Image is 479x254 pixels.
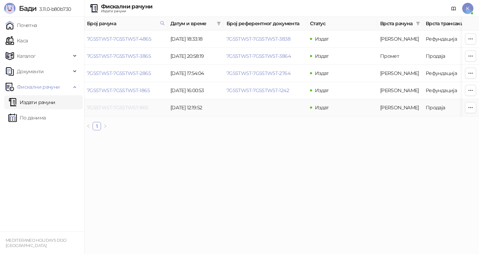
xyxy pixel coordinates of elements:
[101,9,152,13] div: Издати рачуни
[8,111,46,125] a: По данима
[227,70,290,76] a: 7G5STW5T-7G5STW5T-2764
[377,30,423,48] td: Аванс
[227,53,291,59] a: 7G5STW5T-7G5STW5T-3864
[227,36,290,42] a: 7G5STW5T-7G5STW5T-3838
[416,21,420,26] span: filter
[217,21,221,26] span: filter
[4,3,15,14] img: Logo
[377,48,423,65] td: Промет
[168,82,224,99] td: [DATE] 16:00:53
[426,20,473,27] span: Врста трансакције
[377,99,423,116] td: Аванс
[448,3,459,14] a: Документација
[84,82,168,99] td: 7G5STW5T-7G5STW5T-1865
[101,4,152,9] div: Фискални рачуни
[307,17,377,30] th: Статус
[168,99,224,116] td: [DATE] 12:19:52
[462,3,473,14] span: K
[168,48,224,65] td: [DATE] 20:58:19
[168,30,224,48] td: [DATE] 18:33:18
[168,65,224,82] td: [DATE] 17:54:04
[224,17,307,30] th: Број референтног документа
[315,36,329,42] span: Издат
[377,82,423,99] td: Аванс
[84,122,93,130] li: Претходна страна
[87,53,151,59] a: 7G5STW5T-7G5STW5T-3865
[87,20,157,27] span: Број рачуна
[315,53,329,59] span: Издат
[86,124,90,128] span: left
[93,122,101,130] a: 1
[315,104,329,111] span: Издат
[84,48,168,65] td: 7G5STW5T-7G5STW5T-3865
[84,122,93,130] button: left
[87,36,151,42] a: 7G5STW5T-7G5STW5T-4865
[377,17,423,30] th: Врста рачуна
[315,87,329,94] span: Издат
[17,49,36,63] span: Каталог
[6,18,37,32] a: Почетна
[101,122,109,130] button: right
[8,95,55,109] a: Издати рачуни
[87,87,150,94] a: 7G5STW5T-7G5STW5T-1865
[6,238,67,248] small: MEDITERANEO HOLIDAYS DOO [GEOGRAPHIC_DATA]
[36,6,71,12] span: 3.11.0-b80b730
[17,64,43,78] span: Документи
[103,124,107,128] span: right
[227,87,289,94] a: 7G5STW5T-7G5STW5T-1242
[84,99,168,116] td: 7G5STW5T-7G5STW5T-865
[6,34,28,48] a: Каса
[84,17,168,30] th: Број рачуна
[93,122,101,130] li: 1
[84,65,168,82] td: 7G5STW5T-7G5STW5T-2865
[101,122,109,130] li: Следећа страна
[87,104,148,111] a: 7G5STW5T-7G5STW5T-865
[315,70,329,76] span: Издат
[414,18,421,29] span: filter
[170,20,214,27] span: Датум и време
[380,20,413,27] span: Врста рачуна
[87,70,151,76] a: 7G5STW5T-7G5STW5T-2865
[84,30,168,48] td: 7G5STW5T-7G5STW5T-4865
[17,80,60,94] span: Фискални рачуни
[19,4,36,13] span: Бади
[215,18,222,29] span: filter
[377,65,423,82] td: Аванс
